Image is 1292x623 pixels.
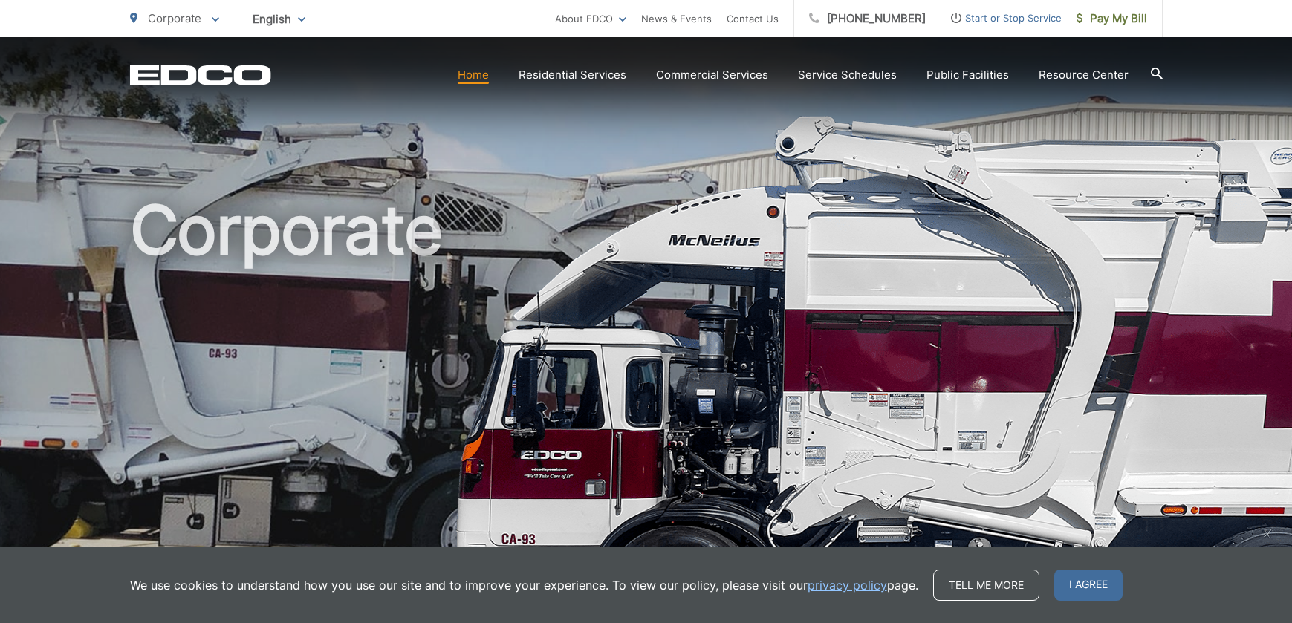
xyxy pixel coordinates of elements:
[555,10,626,27] a: About EDCO
[933,570,1039,601] a: Tell me more
[1054,570,1123,601] span: I agree
[641,10,712,27] a: News & Events
[519,66,626,84] a: Residential Services
[458,66,489,84] a: Home
[1077,10,1147,27] span: Pay My Bill
[130,65,271,85] a: EDCD logo. Return to the homepage.
[926,66,1009,84] a: Public Facilities
[656,66,768,84] a: Commercial Services
[798,66,897,84] a: Service Schedules
[727,10,779,27] a: Contact Us
[130,576,918,594] p: We use cookies to understand how you use our site and to improve your experience. To view our pol...
[808,576,887,594] a: privacy policy
[1039,66,1129,84] a: Resource Center
[148,11,201,25] span: Corporate
[241,6,316,32] span: English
